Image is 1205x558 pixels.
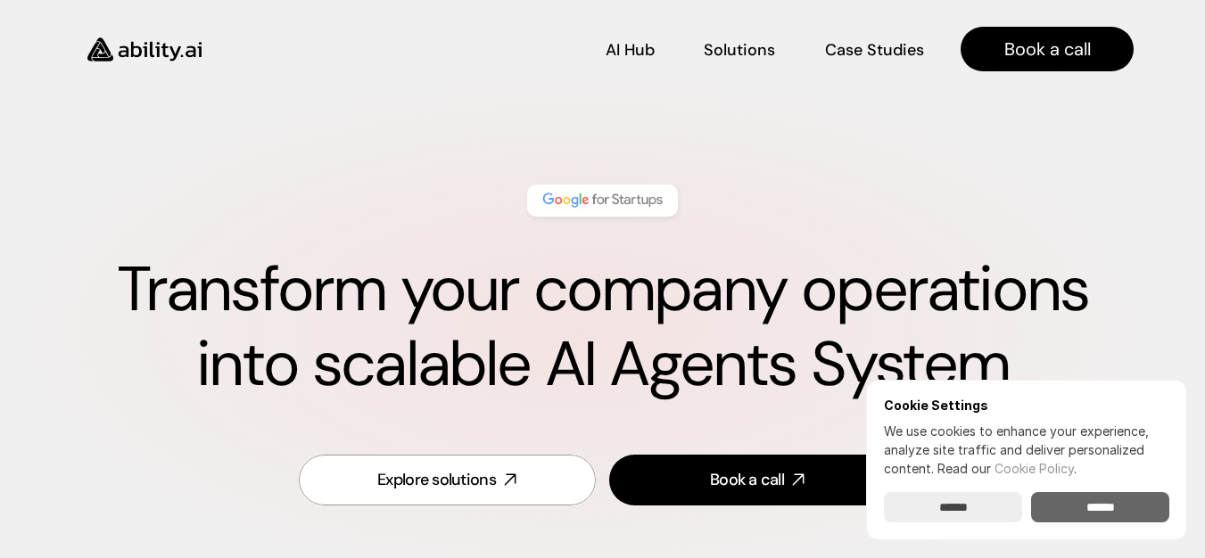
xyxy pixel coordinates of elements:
p: Book a call [1004,37,1091,62]
div: Book a call [710,469,784,491]
a: Case Studies [824,34,925,65]
h1: Transform your company operations into scalable AI Agents System [71,252,1134,402]
a: AI Hub [606,34,655,65]
p: We use cookies to enhance your experience, analyze site traffic and deliver personalized content. [884,422,1169,478]
a: Explore solutions [299,455,596,505]
p: Case Studies [825,39,924,62]
div: Explore solutions [377,469,496,491]
nav: Main navigation [227,27,1134,71]
span: Read our . [937,461,1077,476]
a: Cookie Policy [995,461,1074,476]
p: Solutions [704,39,775,62]
a: Book a call [609,455,906,505]
a: Book a call [961,27,1134,71]
p: AI Hub [606,39,655,62]
h6: Cookie Settings [884,398,1169,413]
a: Solutions [704,34,775,65]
